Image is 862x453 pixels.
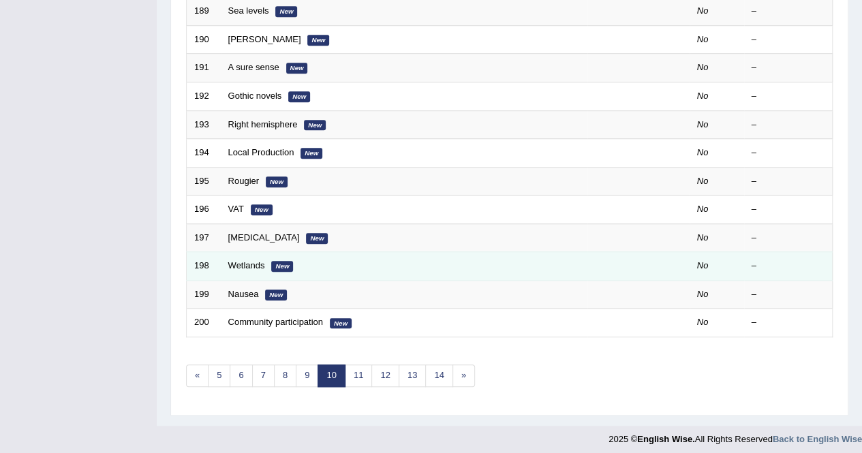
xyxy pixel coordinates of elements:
div: – [752,119,825,131]
td: 192 [187,82,221,110]
em: New [251,204,273,215]
em: New [265,290,287,300]
em: No [697,176,709,186]
strong: English Wise. [637,434,694,444]
td: 196 [187,196,221,224]
em: New [271,261,293,272]
div: – [752,90,825,103]
em: No [697,147,709,157]
em: New [275,6,297,17]
em: New [304,120,326,131]
td: 197 [187,223,221,252]
div: – [752,33,825,46]
a: Local Production [228,147,294,157]
div: – [752,61,825,74]
td: 198 [187,252,221,281]
em: No [697,289,709,299]
td: 195 [187,167,221,196]
a: Sea levels [228,5,269,16]
em: New [266,176,288,187]
div: – [752,146,825,159]
a: 13 [399,364,426,387]
a: [PERSON_NAME] [228,34,301,44]
em: New [301,148,322,159]
a: 12 [371,364,399,387]
em: New [288,91,310,102]
a: 14 [425,364,452,387]
div: – [752,288,825,301]
a: Back to English Wise [773,434,862,444]
div: – [752,260,825,272]
em: No [697,260,709,270]
td: 200 [187,309,221,337]
em: No [697,119,709,129]
div: – [752,175,825,188]
a: 7 [252,364,275,387]
a: VAT [228,204,244,214]
td: 191 [187,54,221,82]
a: A sure sense [228,62,279,72]
a: Nausea [228,289,259,299]
a: 11 [345,364,372,387]
em: No [697,91,709,101]
div: – [752,316,825,329]
em: No [697,317,709,327]
td: 190 [187,25,221,54]
em: No [697,34,709,44]
a: » [452,364,475,387]
a: 10 [318,364,345,387]
em: New [286,63,308,74]
a: Community participation [228,317,323,327]
a: « [186,364,209,387]
td: 199 [187,280,221,309]
a: Wetlands [228,260,265,270]
a: Right hemisphere [228,119,298,129]
a: 5 [208,364,230,387]
em: New [306,233,328,244]
a: 8 [274,364,296,387]
em: New [330,318,352,329]
em: No [697,232,709,243]
em: No [697,5,709,16]
div: – [752,232,825,245]
td: 194 [187,139,221,168]
div: 2025 © All Rights Reserved [609,426,862,446]
div: – [752,5,825,18]
a: [MEDICAL_DATA] [228,232,300,243]
a: Gothic novels [228,91,282,101]
td: 193 [187,110,221,139]
a: 9 [296,364,318,387]
em: No [697,204,709,214]
a: 6 [230,364,252,387]
em: New [307,35,329,46]
a: Rougier [228,176,260,186]
div: – [752,203,825,216]
em: No [697,62,709,72]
